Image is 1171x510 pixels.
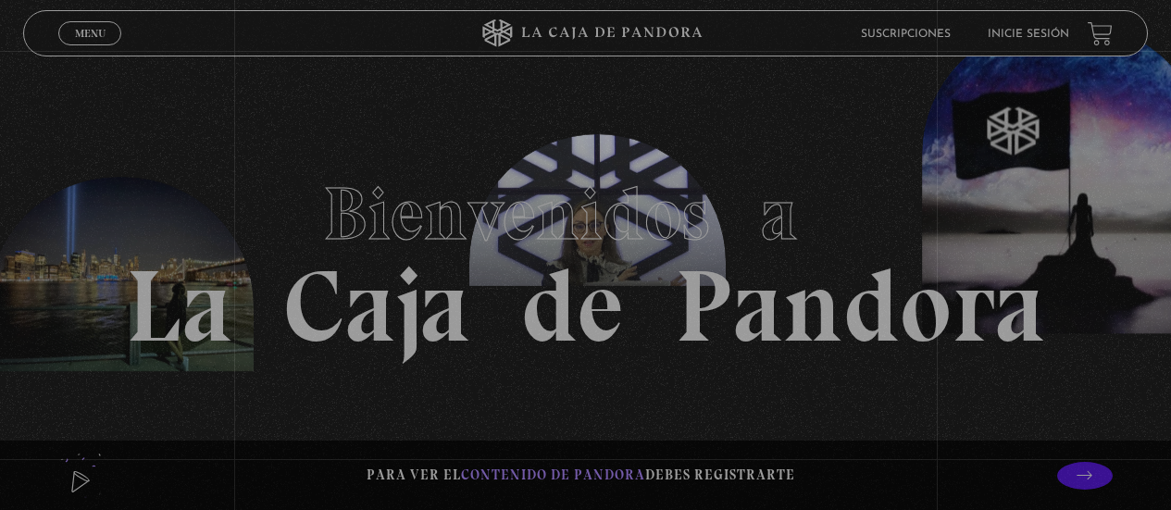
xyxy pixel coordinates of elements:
a: Inicie sesión [988,29,1069,40]
h1: La Caja de Pandora [126,154,1045,357]
a: View your shopping cart [1088,21,1113,46]
p: Para ver el debes registrarte [367,463,795,488]
span: Menu [75,28,106,39]
span: Cerrar [69,44,112,56]
span: contenido de Pandora [461,466,645,483]
a: Suscripciones [861,29,951,40]
span: Bienvenidos a [323,169,849,258]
